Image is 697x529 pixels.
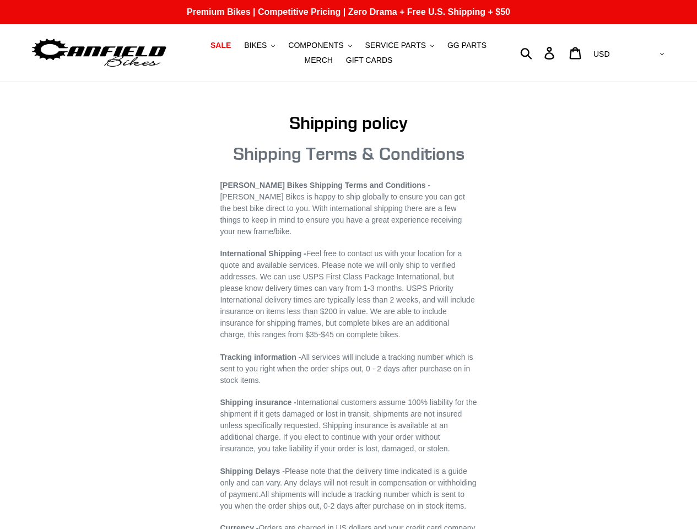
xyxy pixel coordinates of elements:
strong: Shipping Delays - [220,467,284,476]
span: All services will include a tracking number which is sent to you right when the order ships out, ... [220,353,473,385]
span: GIFT CARDS [346,56,393,65]
span: BIKES [244,41,267,50]
span: COMPONENTS [288,41,343,50]
strong: [PERSON_NAME] Bikes Shipping Terms and Conditions - [220,181,430,190]
a: MERCH [299,53,338,68]
p: All shipments will include a tracking number which is sent to you when the order ships out, 0-2 d... [220,466,477,512]
button: COMPONENTS [283,38,357,53]
strong: Tracking information - [220,353,301,361]
a: GIFT CARDS [341,53,398,68]
span: SALE [210,41,231,50]
button: BIKES [239,38,280,53]
button: SERVICE PARTS [360,38,440,53]
h1: Shipping Terms & Conditions [220,143,477,164]
span: International customers assume 100% liability for the shipment if it gets damaged or lost in tran... [220,398,477,453]
strong: Shipping insurance - [220,398,296,407]
p: [PERSON_NAME] Bikes is happy to ship globally to ensure you can get the best bike direct to you. ... [220,180,477,237]
span: Please note that the delivery time indicated is a guide only and can vary. Any delays will not re... [220,467,476,499]
img: Canfield Bikes [30,36,168,71]
a: GG PARTS [442,38,492,53]
span: SERVICE PARTS [365,41,426,50]
span: Feel free to contact us with your location for a quote and available services. Please note we wil... [220,249,474,339]
span: GG PARTS [447,41,487,50]
a: SALE [205,38,236,53]
h1: Shipping policy [220,112,477,133]
strong: International Shipping - [220,249,306,258]
span: MERCH [305,56,333,65]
